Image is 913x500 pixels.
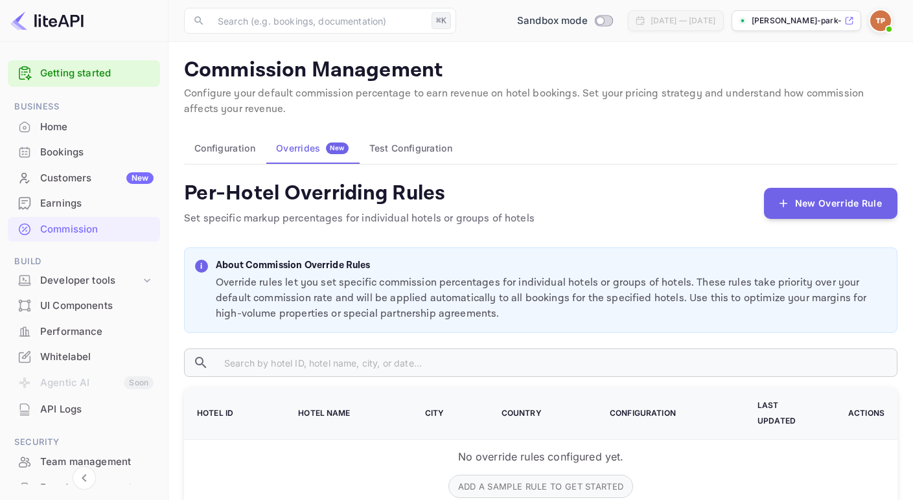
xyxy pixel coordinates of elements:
[752,15,842,27] p: [PERSON_NAME]-park-ghkao.nuitee....
[410,387,486,440] th: City
[8,269,160,292] div: Developer tools
[870,10,891,31] img: Tim Park
[40,171,154,186] div: Customers
[276,142,349,154] div: Overrides
[40,324,154,339] div: Performance
[126,172,154,184] div: New
[73,466,96,490] button: Collapse navigation
[8,475,160,499] a: Fraud management
[432,12,451,29] div: ⌘K
[8,397,160,421] a: API Logs
[283,387,409,440] th: Hotel Name
[359,133,463,164] button: Test Configuration
[8,100,160,114] span: Business
[8,166,160,190] a: CustomersNew
[512,14,618,28] div: Switch to Production mode
[216,258,886,273] p: About Commission Override Rules
[40,402,154,417] div: API Logs
[742,387,833,440] th: Last Updated
[40,66,154,81] a: Getting started
[40,481,154,495] div: Fraud management
[8,115,160,139] a: Home
[8,345,160,370] div: Whitelabel
[40,145,154,160] div: Bookings
[8,140,160,164] a: Bookings
[40,455,154,470] div: Team management
[458,449,624,464] p: No override rules configured yet.
[184,387,283,440] th: Hotel ID
[8,217,160,241] a: Commission
[40,120,154,135] div: Home
[764,188,897,219] button: New Override Rule
[40,350,154,365] div: Whitelabel
[8,293,160,317] a: UI Components
[8,140,160,165] div: Bookings
[184,86,897,117] p: Configure your default commission percentage to earn revenue on hotel bookings. Set your pricing ...
[184,180,535,206] h4: Per-Hotel Overriding Rules
[8,449,160,473] a: Team management
[10,10,84,31] img: LiteAPI logo
[210,8,426,34] input: Search (e.g. bookings, documentation)
[8,217,160,242] div: Commission
[833,387,897,440] th: Actions
[184,133,266,164] button: Configuration
[8,293,160,319] div: UI Components
[8,319,160,345] div: Performance
[214,348,897,377] input: Search by hotel ID, hotel name, city, or date...
[8,319,160,343] a: Performance
[8,115,160,140] div: Home
[8,449,160,475] div: Team management
[326,144,349,152] span: New
[8,191,160,216] div: Earnings
[8,345,160,369] a: Whitelabel
[40,273,141,288] div: Developer tools
[200,260,202,272] p: i
[8,166,160,191] div: CustomersNew
[40,222,154,237] div: Commission
[40,196,154,211] div: Earnings
[184,211,535,227] p: Set specific markup percentages for individual hotels or groups of hotels
[594,387,742,440] th: Configuration
[517,14,588,28] span: Sandbox mode
[184,58,897,84] p: Commission Management
[216,275,886,322] p: Override rules let you set specific commission percentages for individual hotels or groups of hot...
[486,387,594,440] th: Country
[40,299,154,313] div: UI Components
[8,397,160,422] div: API Logs
[8,435,160,449] span: Security
[8,191,160,215] a: Earnings
[651,15,715,27] div: [DATE] — [DATE]
[448,475,634,498] button: Add a sample rule to get started
[8,60,160,87] div: Getting started
[8,255,160,269] span: Build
